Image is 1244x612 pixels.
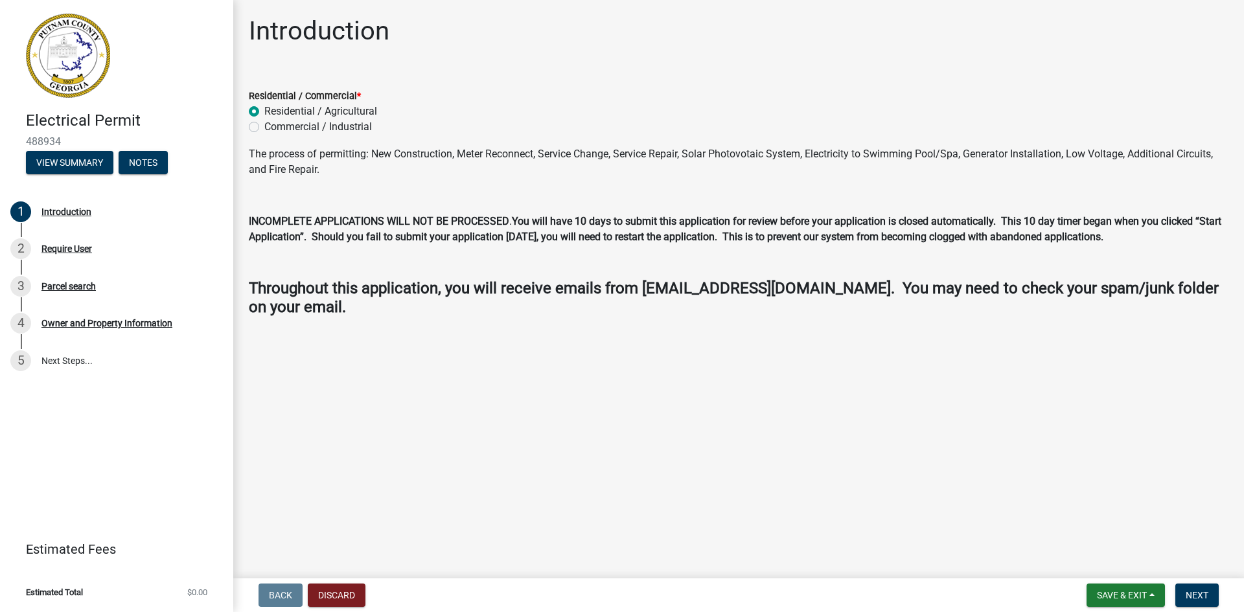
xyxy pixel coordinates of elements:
label: Commercial / Industrial [264,119,372,135]
p: . [249,214,1228,245]
div: 1 [10,201,31,222]
span: $0.00 [187,588,207,596]
h4: Electrical Permit [26,111,223,130]
button: Back [259,584,303,607]
strong: INCOMPLETE APPLICATIONS WILL NOT BE PROCESSED [249,215,509,227]
a: Estimated Fees [10,536,213,562]
button: Save & Exit [1087,584,1165,607]
label: Residential / Agricultural [264,104,377,119]
div: 3 [10,276,31,297]
span: Estimated Total [26,588,83,596]
label: Residential / Commercial [249,92,361,101]
button: Notes [119,151,168,174]
div: Owner and Property Information [41,319,172,328]
wm-modal-confirm: Notes [119,158,168,168]
p: The process of permitting: New Construction, Meter Reconnect, Service Change, Service Repair, Sol... [249,146,1228,177]
wm-modal-confirm: Summary [26,158,113,168]
span: Next [1186,590,1208,600]
span: Save & Exit [1097,590,1147,600]
span: 488934 [26,135,207,148]
span: Back [269,590,292,600]
div: Parcel search [41,282,96,291]
button: Next [1175,584,1219,607]
button: View Summary [26,151,113,174]
div: 2 [10,238,31,259]
h1: Introduction [249,16,389,47]
div: 4 [10,313,31,334]
img: Putnam County, Georgia [26,14,110,98]
div: Introduction [41,207,91,216]
button: Discard [308,584,365,607]
strong: You will have 10 days to submit this application for review before your application is closed aut... [249,215,1221,243]
div: Require User [41,244,92,253]
div: 5 [10,350,31,371]
strong: Throughout this application, you will receive emails from [EMAIL_ADDRESS][DOMAIN_NAME]. You may n... [249,279,1219,316]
